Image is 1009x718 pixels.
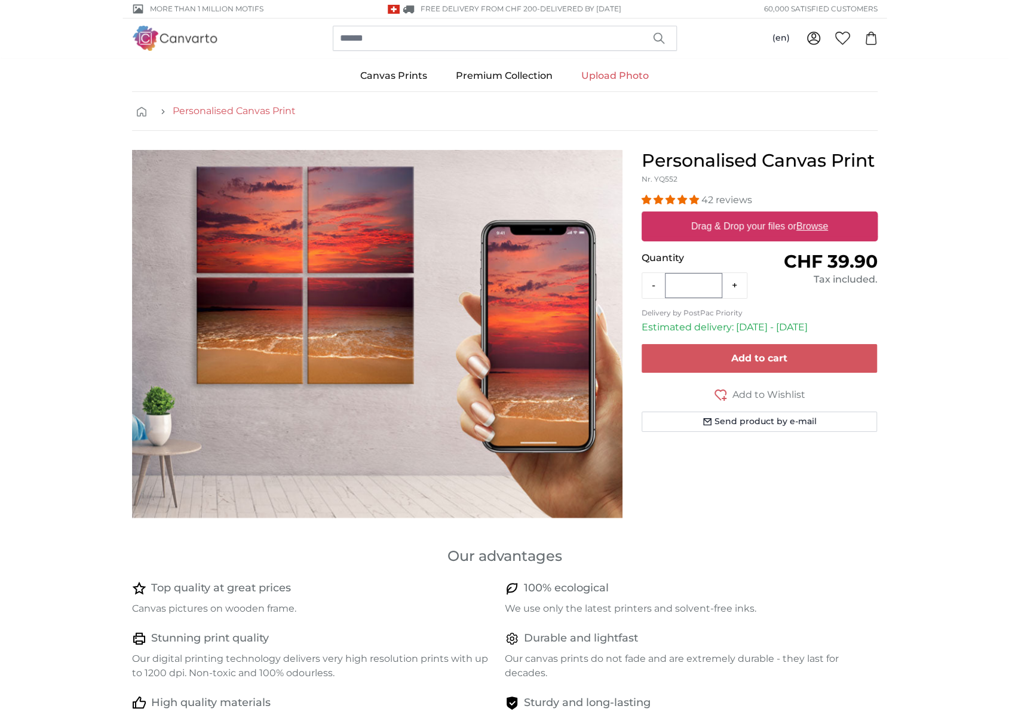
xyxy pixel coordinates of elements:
[642,251,759,265] p: Quantity
[132,547,878,566] h3: Our advantages
[441,60,567,91] a: Premium Collection
[642,344,878,373] button: Add to cart
[151,580,291,597] h4: Top quality at great prices
[642,274,665,297] button: -
[524,630,638,647] h4: Durable and lightfast
[686,214,832,238] label: Drag & Drop your files or
[150,4,263,14] span: More than 1 million motifs
[759,272,877,287] div: Tax included.
[642,150,878,171] h1: Personalised Canvas Print
[132,150,622,518] img: personalised-canvas-print
[701,194,752,205] span: 42 reviews
[537,4,621,13] span: -
[132,652,495,680] p: Our digital printing technology delivers very high resolution prints with up to 1200 dpi. Non-tox...
[388,5,400,14] img: Switzerland
[732,388,805,402] span: Add to Wishlist
[151,630,269,647] h4: Stunning print quality
[421,4,537,13] span: FREE delivery from CHF 200
[722,274,747,297] button: +
[642,387,878,402] button: Add to Wishlist
[796,221,828,231] u: Browse
[764,4,878,14] span: 60,000 satisfied customers
[505,602,868,616] p: We use only the latest printers and solvent-free inks.
[346,60,441,91] a: Canvas Prints
[783,250,877,272] span: CHF 39.90
[151,695,271,711] h4: High quality materials
[642,194,701,205] span: 4.98 stars
[642,320,878,335] p: Estimated delivery: [DATE] - [DATE]
[731,352,787,364] span: Add to cart
[642,412,878,432] button: Send product by e-mail
[132,26,218,50] img: Canvarto
[132,602,495,616] p: Canvas pictures on wooden frame.
[505,652,868,680] p: Our canvas prints do not fade and are extremely durable - they last for decades.
[132,92,878,131] nav: breadcrumbs
[173,104,296,118] a: Personalised Canvas Print
[763,27,799,49] button: (en)
[642,308,878,318] p: Delivery by PostPac Priority
[567,60,663,91] a: Upload Photo
[524,580,609,597] h4: 100% ecological
[540,4,621,13] span: Delivered by [DATE]
[132,150,622,518] div: 1 of 1
[524,695,651,711] h4: Sturdy and long-lasting
[642,174,677,183] span: Nr. YQ552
